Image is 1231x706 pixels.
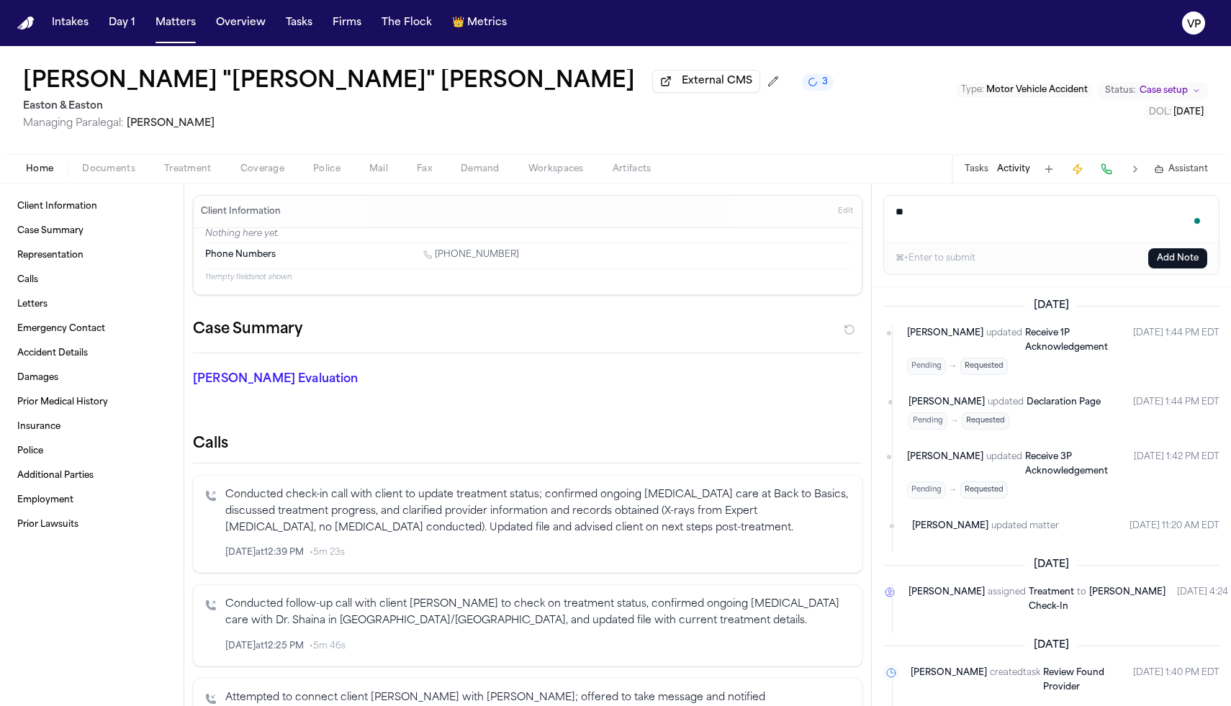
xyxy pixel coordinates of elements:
a: Emergency Contact [12,317,172,340]
span: Treatment [164,163,212,175]
button: Overview [210,10,271,36]
p: 11 empty fields not shown. [205,272,850,283]
span: DOL : [1149,108,1171,117]
button: Tasks [280,10,318,36]
a: Declaration Page [1027,395,1101,409]
span: Edit [838,207,853,217]
span: Treatment Check-In [1029,588,1074,611]
span: Motor Vehicle Accident [986,86,1088,94]
a: Review Found Provider [1043,666,1122,694]
button: Tasks [965,163,988,175]
span: Requested [960,358,1008,375]
span: → [949,361,957,372]
button: crownMetrics [446,10,513,36]
span: Demand [461,163,500,175]
a: Prior Medical History [12,391,172,414]
span: • 5m 23s [310,547,345,558]
span: Artifacts [613,163,651,175]
a: Representation [12,244,172,267]
span: Status: [1105,85,1135,96]
span: assigned [988,585,1026,614]
span: [PERSON_NAME] [907,450,983,479]
span: Type : [961,86,984,94]
a: Damages [12,366,172,389]
button: Intakes [46,10,94,36]
time: September 17, 2025 at 12:44 PM [1133,395,1219,430]
span: Coverage [240,163,284,175]
span: Receive 3P Acknowledgement [1025,453,1108,476]
button: Add Note [1148,248,1207,268]
h1: [PERSON_NAME] "[PERSON_NAME]" [PERSON_NAME] [23,69,635,95]
button: Create Immediate Task [1068,159,1088,179]
span: updated [986,450,1022,479]
span: Requested [960,481,1008,499]
a: Case Summary [12,220,172,243]
span: [PERSON_NAME] [911,666,987,694]
button: Edit Type: Motor Vehicle Accident [957,83,1092,97]
button: 3 active tasks [802,73,834,91]
div: ⌘+Enter to submit [896,253,975,264]
time: September 17, 2025 at 12:44 PM [1133,326,1219,375]
span: updated [988,395,1024,409]
span: [PERSON_NAME] [908,395,985,409]
span: [PERSON_NAME] [908,585,985,614]
span: Pending [907,358,946,375]
h2: Easton & Easton [23,98,834,115]
span: Documents [82,163,135,175]
a: Receive 1P Acknowledgement [1025,326,1122,355]
span: [PERSON_NAME] [907,326,983,355]
h2: Calls [193,434,862,454]
span: → [950,415,959,427]
span: Case setup [1140,85,1188,96]
button: Matters [150,10,202,36]
span: [DATE] [1025,299,1078,313]
span: Police [313,163,341,175]
time: September 17, 2025 at 12:42 PM [1134,450,1219,499]
span: [PERSON_NAME] [127,118,215,129]
button: Edit DOL: 2025-07-03 [1145,105,1208,119]
span: Mail [369,163,388,175]
span: Phone Numbers [205,249,276,261]
span: Declaration Page [1027,398,1101,407]
span: updated [986,326,1022,355]
span: created task [990,666,1040,694]
button: Change status from Case setup [1098,82,1208,99]
button: Make a Call [1096,159,1117,179]
a: Police [12,440,172,463]
span: • 5m 46s [310,641,346,652]
span: Pending [907,481,946,499]
h2: Case Summary [193,318,302,341]
a: Call 1 (562) 583-4028 [423,249,519,261]
span: [PERSON_NAME] [912,519,988,533]
button: Add Task [1039,159,1059,179]
span: → [949,484,957,496]
span: [DATE] [1025,558,1078,572]
button: Day 1 [103,10,141,36]
a: Home [17,17,35,30]
span: to [1077,585,1086,614]
span: Pending [908,412,947,430]
button: Activity [997,163,1030,175]
a: Firms [327,10,367,36]
span: 3 [822,76,828,88]
span: External CMS [682,74,752,89]
span: Managing Paralegal: [23,118,124,129]
p: Nothing here yet. [205,228,850,243]
p: Conducted check-in call with client to update treatment status; confirmed ongoing [MEDICAL_DATA] ... [225,487,850,536]
span: Fax [417,163,432,175]
span: [DATE] [1173,108,1204,117]
h3: Client Information [198,206,284,217]
span: Receive 1P Acknowledgement [1025,329,1108,352]
span: [DATE] at 12:25 PM [225,641,304,652]
button: The Flock [376,10,438,36]
time: September 11, 2025 at 12:40 PM [1133,666,1219,694]
span: updated matter [991,519,1059,533]
a: Treatment Check-In [1029,585,1074,614]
